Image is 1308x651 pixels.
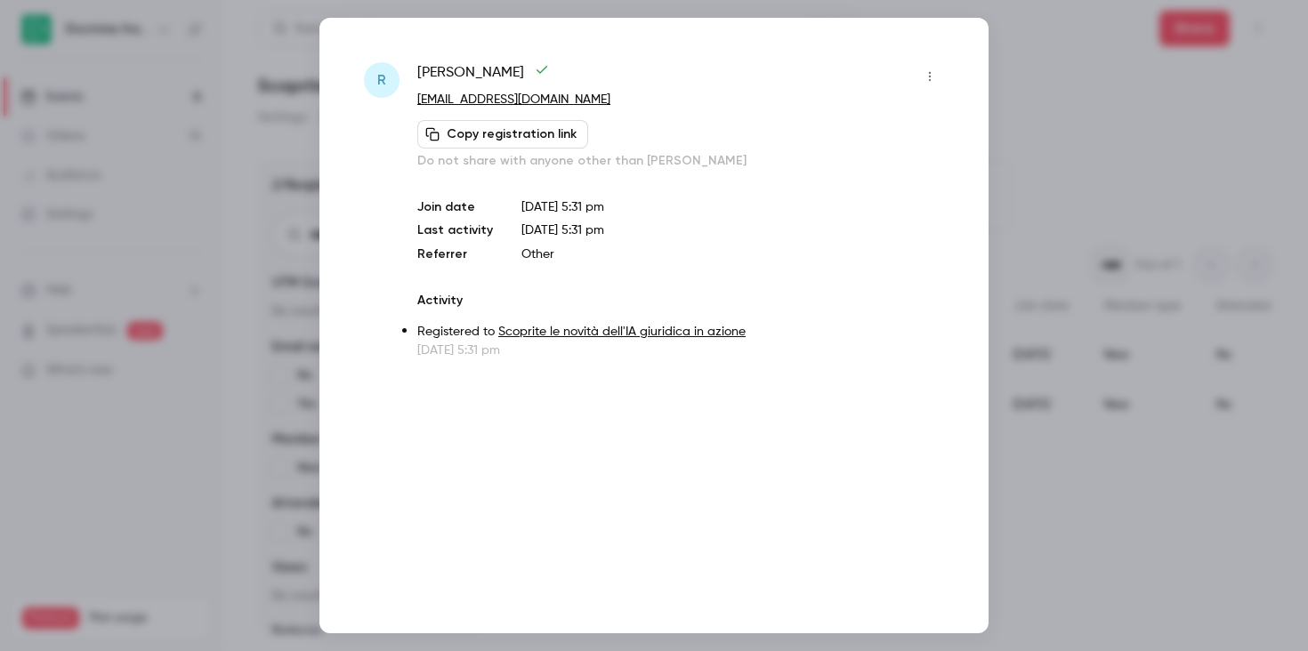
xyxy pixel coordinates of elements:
a: Scoprite le novità dell'IA giuridica in azione [498,325,746,338]
p: Join date [417,198,493,216]
p: Other [521,245,944,263]
span: [DATE] 5:31 pm [521,224,604,237]
p: Registered to [417,323,944,342]
p: Referrer [417,245,493,263]
p: Last activity [417,221,493,240]
a: [EMAIL_ADDRESS][DOMAIN_NAME] [417,93,610,106]
p: Activity [417,292,944,309]
button: Copy registration link [417,120,588,149]
span: [PERSON_NAME] [417,62,549,91]
span: R [377,69,386,91]
p: Do not share with anyone other than [PERSON_NAME] [417,152,944,170]
p: [DATE] 5:31 pm [521,198,944,216]
p: [DATE] 5:31 pm [417,342,944,359]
